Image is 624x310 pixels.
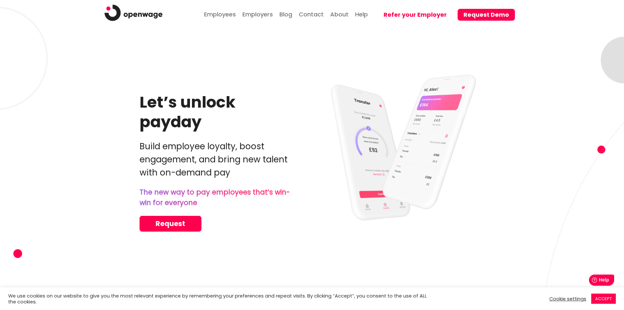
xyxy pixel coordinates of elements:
[140,216,201,232] a: Request Demo
[549,296,586,302] a: Cookie settings
[140,187,291,208] p: The new way to pay employees that’s win-win for everyone
[566,272,617,290] iframe: Help widget launcher
[378,9,453,21] button: Refer your Employer
[140,93,291,132] h1: Let’s unlock payday
[458,9,515,21] button: Request Demo
[297,5,325,23] a: Contact
[8,293,434,305] div: We use cookies on our website to give you the most relevant experience by remembering your prefer...
[104,5,163,21] img: logo.png
[202,5,237,23] a: Employees
[241,5,274,23] a: Employers
[453,2,515,28] a: Request Demo
[278,5,294,23] a: Blog
[140,140,291,179] p: Build employee loyalty, boost engagement, and bring new talent with on-demand pay
[300,60,484,233] img: mobile
[373,2,453,28] a: Refer your Employer
[591,294,616,304] a: ACCEPT
[353,5,369,23] a: Help
[329,5,350,23] a: About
